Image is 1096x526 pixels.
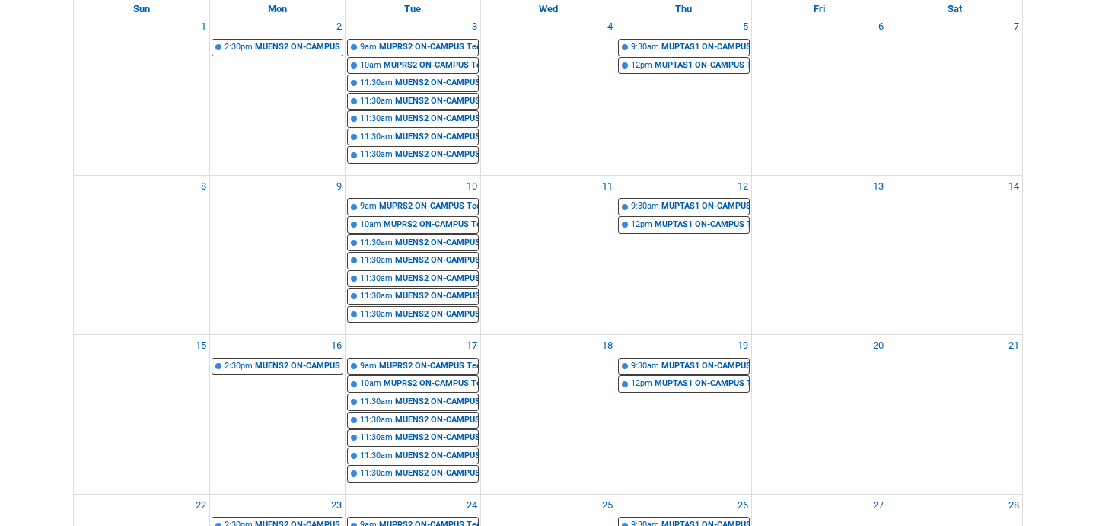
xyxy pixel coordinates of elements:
[870,495,887,516] a: Go to June 27, 2025
[360,308,393,321] div: 11:30am
[395,414,478,427] div: MUENS2 ON-CAMPUS Ensemble REHEARSAL 2 [DATE] 11:30- | Ensemble Room 6 ([GEOGRAPHIC_DATA].) (capac...
[360,467,393,480] div: 11:30am
[395,273,478,285] div: MUENS2 ON-CAMPUS Ensemble REHEARSAL 2 [DATE] 11:30- | [GEOGRAPHIC_DATA] ([GEOGRAPHIC_DATA].) (cap...
[740,16,751,37] a: Go to June 5, 2025
[469,16,480,37] a: Go to June 3, 2025
[751,175,887,334] td: Go to June 13, 2025
[360,131,393,144] div: 11:30am
[464,335,480,356] a: Go to June 17, 2025
[384,218,478,231] div: MUPRS2 ON-CAMPUS Technique Foundations 2 VOCAL WORKSHOP [DATE] 10:00- | Front space ([GEOGRAPHIC_...
[379,360,478,373] div: MUPRS2 ON-CAMPUS Technique Foundations 2 VOCAL TECH CLASS [DATE] 9:00- | Front space ([GEOGRAPHIC...
[360,59,381,72] div: 10am
[328,335,345,356] a: Go to June 16, 2025
[1005,495,1022,516] a: Go to June 28, 2025
[360,41,377,54] div: 9am
[209,175,345,334] td: Go to June 9, 2025
[734,335,751,356] a: Go to June 19, 2025
[360,378,381,391] div: 10am
[360,237,393,250] div: 11:30am
[209,16,345,175] td: Go to June 2, 2025
[74,175,209,334] td: Go to June 8, 2025
[887,175,1022,334] td: Go to June 14, 2025
[198,16,209,37] a: Go to June 1, 2025
[631,59,652,72] div: 12pm
[360,273,393,285] div: 11:30am
[395,237,478,250] div: MUENS2 ON-CAMPUS Ensemble REHEARSAL 2 [DATE] 11:30- | Ensemble Room 5 ([GEOGRAPHIC_DATA].) (capac...
[395,432,478,445] div: MUENS2 ON-CAMPUS Ensemble REHEARSAL 2 [DATE] 11:30- | [GEOGRAPHIC_DATA] ([GEOGRAPHIC_DATA].) (cap...
[395,95,478,108] div: MUENS2 ON-CAMPUS Ensemble REHEARSAL 2 [DATE] 11:30- | Ensemble Room 6 ([GEOGRAPHIC_DATA].) (capac...
[360,360,377,373] div: 9am
[74,335,209,494] td: Go to June 15, 2025
[198,176,209,197] a: Go to June 8, 2025
[661,360,749,373] div: MUPTAS1 ON-CAMPUS Theory and Aural Studies 1 (part 1) STAGE 1 | [GEOGRAPHIC_DATA] ([GEOGRAPHIC_DA...
[225,41,253,54] div: 2:30pm
[360,396,393,409] div: 11:30am
[464,495,480,516] a: Go to June 24, 2025
[631,41,659,54] div: 9:30am
[360,77,393,90] div: 11:30am
[328,495,345,516] a: Go to June 23, 2025
[1005,335,1022,356] a: Go to June 21, 2025
[395,77,478,90] div: MUENS2 ON-CAMPUS Ensemble REHEARSAL 2 [DATE] 11:30- | Ensemble Room 5 ([GEOGRAPHIC_DATA].) (capac...
[379,200,478,213] div: MUPRS2 ON-CAMPUS Technique Foundations 2 VOCAL TECH CLASS [DATE] 9:00- | Front space ([GEOGRAPHIC...
[870,176,887,197] a: Go to June 13, 2025
[875,16,887,37] a: Go to June 6, 2025
[1011,16,1022,37] a: Go to June 7, 2025
[480,175,616,334] td: Go to June 11, 2025
[599,176,616,197] a: Go to June 11, 2025
[360,95,393,108] div: 11:30am
[333,176,345,197] a: Go to June 9, 2025
[631,200,659,213] div: 9:30am
[360,113,393,126] div: 11:30am
[655,218,749,231] div: MUPTAS1 ON-CAMPUS Theory and Aural Studies 1 (part 2) STAGE 1 | [GEOGRAPHIC_DATA] ([GEOGRAPHIC_DA...
[360,218,381,231] div: 10am
[395,308,478,321] div: MUENS2 ON-CAMPUS Ensemble REHEARSAL 2 [DATE] 11:30- | [GEOGRAPHIC_DATA] ([GEOGRAPHIC_DATA].) (cap...
[225,360,253,373] div: 2:30pm
[360,450,393,463] div: 11:30am
[360,290,393,303] div: 11:30am
[655,59,749,72] div: MUPTAS1 ON-CAMPUS Theory and Aural Studies 1 (part 2) STAGE 1 | [GEOGRAPHIC_DATA] ([GEOGRAPHIC_DA...
[209,335,345,494] td: Go to June 16, 2025
[360,414,393,427] div: 11:30am
[379,41,478,54] div: MUPRS2 ON-CAMPUS Technique Foundations 2 VOCAL TECH CLASS [DATE] 9:00- | Front space ([GEOGRAPHIC...
[870,335,887,356] a: Go to June 20, 2025
[464,176,480,197] a: Go to June 10, 2025
[345,16,480,175] td: Go to June 3, 2025
[480,335,616,494] td: Go to June 18, 2025
[255,41,342,54] div: MUENS2 ON-CAMPUS Ensemble FORUM 2 [DATE] 2:30- | [GEOGRAPHIC_DATA] ([GEOGRAPHIC_DATA].) (capacity...
[631,360,659,373] div: 9:30am
[616,335,751,494] td: Go to June 19, 2025
[661,41,749,54] div: MUPTAS1 ON-CAMPUS Theory and Aural Studies 1 (part 1) STAGE 1 | [GEOGRAPHIC_DATA] ([GEOGRAPHIC_DA...
[395,148,478,161] div: MUENS2 ON-CAMPUS Ensemble REHEARSAL 2 [DATE] 11:30- | [GEOGRAPHIC_DATA] ([GEOGRAPHIC_DATA].) (cap...
[751,335,887,494] td: Go to June 20, 2025
[1005,176,1022,197] a: Go to June 14, 2025
[360,148,393,161] div: 11:30am
[734,495,751,516] a: Go to June 26, 2025
[395,396,478,409] div: MUENS2 ON-CAMPUS Ensemble REHEARSAL 2 [DATE] 11:30- | Ensemble Room 5 ([GEOGRAPHIC_DATA].) (capac...
[751,16,887,175] td: Go to June 6, 2025
[616,175,751,334] td: Go to June 12, 2025
[395,450,478,463] div: MUENS2 ON-CAMPUS Ensemble REHEARSAL 2 [DATE] 11:30- | Studio A ([GEOGRAPHIC_DATA].) (capacity x15...
[395,113,478,126] div: MUENS2 ON-CAMPUS Ensemble REHEARSAL 2 [DATE] 11:30- | [GEOGRAPHIC_DATA] ([GEOGRAPHIC_DATA].) (cap...
[599,335,616,356] a: Go to June 18, 2025
[193,495,209,516] a: Go to June 22, 2025
[345,175,480,334] td: Go to June 10, 2025
[616,16,751,175] td: Go to June 5, 2025
[599,495,616,516] a: Go to June 25, 2025
[193,335,209,356] a: Go to June 15, 2025
[345,335,480,494] td: Go to June 17, 2025
[333,16,345,37] a: Go to June 2, 2025
[360,254,393,267] div: 11:30am
[631,218,652,231] div: 12pm
[887,16,1022,175] td: Go to June 7, 2025
[480,16,616,175] td: Go to June 4, 2025
[360,432,393,445] div: 11:30am
[395,254,478,267] div: MUENS2 ON-CAMPUS Ensemble REHEARSAL 2 [DATE] 11:30- | Ensemble Room 6 ([GEOGRAPHIC_DATA].) (capac...
[384,378,478,391] div: MUPRS2 ON-CAMPUS Technique Foundations 2 VOCAL WORKSHOP [DATE] 10:00- | Front space ([GEOGRAPHIC_...
[255,360,342,373] div: MUENS2 ON-CAMPUS Ensemble FORUM 2 [DATE] 2:30- | [GEOGRAPHIC_DATA] ([GEOGRAPHIC_DATA].) (capacity...
[604,16,616,37] a: Go to June 4, 2025
[734,176,751,197] a: Go to June 12, 2025
[74,16,209,175] td: Go to June 1, 2025
[395,131,478,144] div: MUENS2 ON-CAMPUS Ensemble REHEARSAL 2 [DATE] 11:30- | Studio A ([GEOGRAPHIC_DATA].) (capacity x15...
[360,200,377,213] div: 9am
